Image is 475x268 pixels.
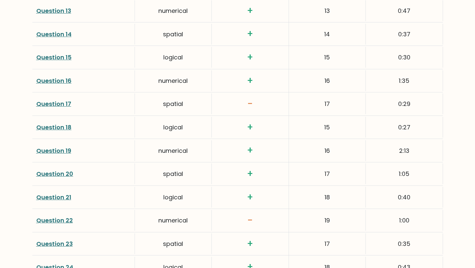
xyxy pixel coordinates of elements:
div: spatial [135,24,212,45]
div: 15 [289,117,366,138]
h3: + [216,75,284,86]
div: 1:00 [366,210,443,231]
a: Question 21 [36,193,71,201]
a: Question 15 [36,53,72,61]
div: 1:35 [366,70,443,91]
a: Question 22 [36,216,73,224]
h3: + [216,122,284,133]
div: 13 [289,0,366,21]
h3: + [216,238,284,250]
a: Question 19 [36,147,71,155]
h3: + [216,192,284,203]
div: spatial [135,93,212,114]
h3: + [216,52,284,63]
div: 2:13 [366,140,443,161]
div: 15 [289,47,366,68]
a: Question 14 [36,30,72,38]
div: 0:30 [366,47,443,68]
div: 1:05 [366,163,443,184]
div: 0:35 [366,233,443,254]
h3: + [216,5,284,17]
h3: - [216,215,284,226]
div: logical [135,187,212,208]
div: 19 [289,210,366,231]
div: 17 [289,93,366,114]
h3: + [216,168,284,180]
div: 0:27 [366,117,443,138]
div: logical [135,47,212,68]
div: 0:29 [366,93,443,114]
div: 18 [289,187,366,208]
a: Question 23 [36,240,73,248]
a: Question 18 [36,123,72,131]
div: spatial [135,233,212,254]
div: logical [135,117,212,138]
h3: + [216,28,284,40]
a: Question 13 [36,7,71,15]
div: 0:37 [366,24,443,45]
div: 0:40 [366,187,443,208]
h3: - [216,98,284,110]
div: numerical [135,140,212,161]
a: Question 20 [36,170,73,178]
a: Question 17 [36,100,71,108]
div: numerical [135,70,212,91]
div: numerical [135,0,212,21]
div: 16 [289,140,366,161]
div: 0:47 [366,0,443,21]
div: numerical [135,210,212,231]
h3: + [216,145,284,156]
div: 14 [289,24,366,45]
div: 17 [289,163,366,184]
div: 16 [289,70,366,91]
a: Question 16 [36,77,72,85]
div: 17 [289,233,366,254]
div: spatial [135,163,212,184]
